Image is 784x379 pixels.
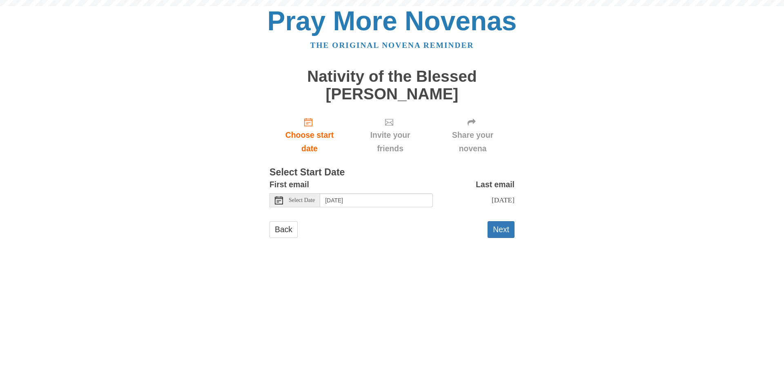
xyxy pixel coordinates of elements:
h3: Select Start Date [269,167,514,178]
h1: Nativity of the Blessed [PERSON_NAME] [269,68,514,103]
span: Invite your friends [358,128,423,155]
a: The original novena reminder [310,41,474,49]
div: Click "Next" to confirm your start date first. [350,111,431,159]
span: Share your novena [439,128,506,155]
label: Last email [476,178,514,191]
button: Next [488,221,514,238]
div: Click "Next" to confirm your start date first. [431,111,514,159]
a: Back [269,221,298,238]
a: Pray More Novenas [267,6,517,36]
span: [DATE] [492,196,514,204]
span: Select Date [289,197,315,203]
span: Choose start date [278,128,341,155]
a: Choose start date [269,111,350,159]
label: First email [269,178,309,191]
